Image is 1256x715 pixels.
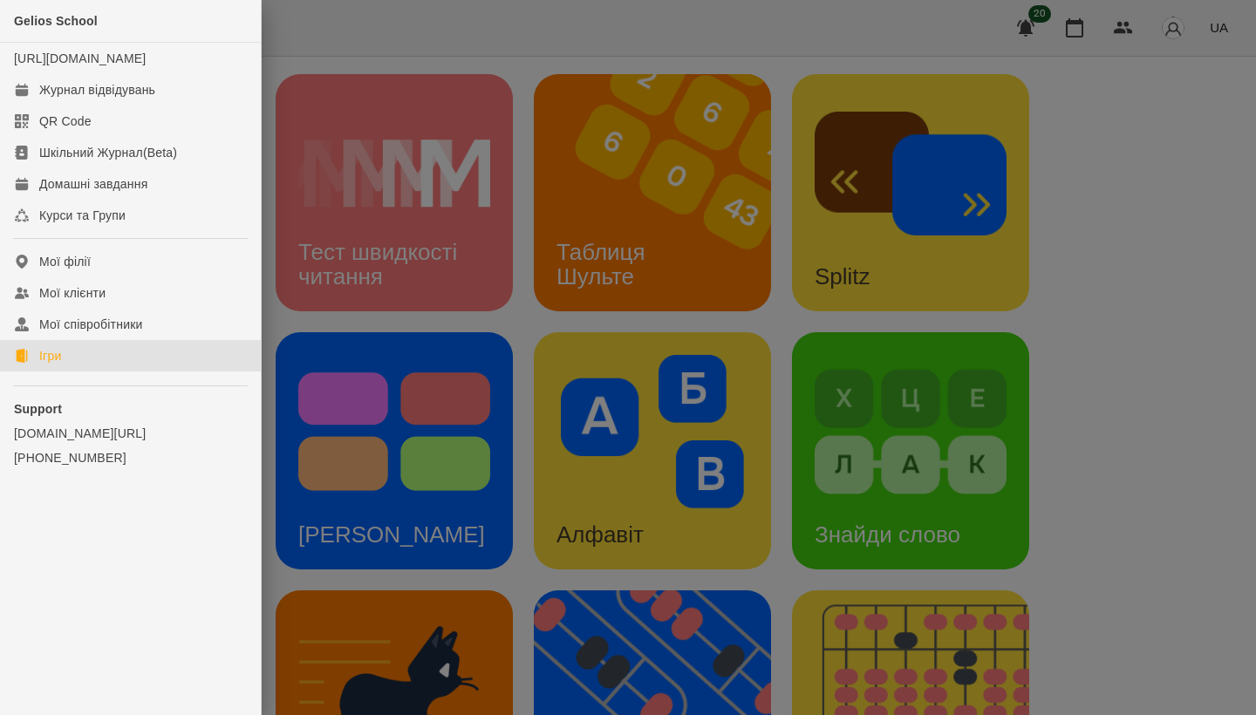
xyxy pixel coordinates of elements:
[14,425,247,442] a: [DOMAIN_NAME][URL]
[14,51,146,65] a: [URL][DOMAIN_NAME]
[14,449,247,466] a: [PHONE_NUMBER]
[39,284,106,302] div: Мої клієнти
[39,112,92,130] div: QR Code
[14,14,98,28] span: Gelios School
[39,253,91,270] div: Мої філії
[39,144,177,161] div: Шкільний Журнал(Beta)
[39,347,61,364] div: Ігри
[39,207,126,224] div: Курси та Групи
[39,316,143,333] div: Мої співробітники
[14,400,247,418] p: Support
[39,81,155,99] div: Журнал відвідувань
[39,175,147,193] div: Домашні завдання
